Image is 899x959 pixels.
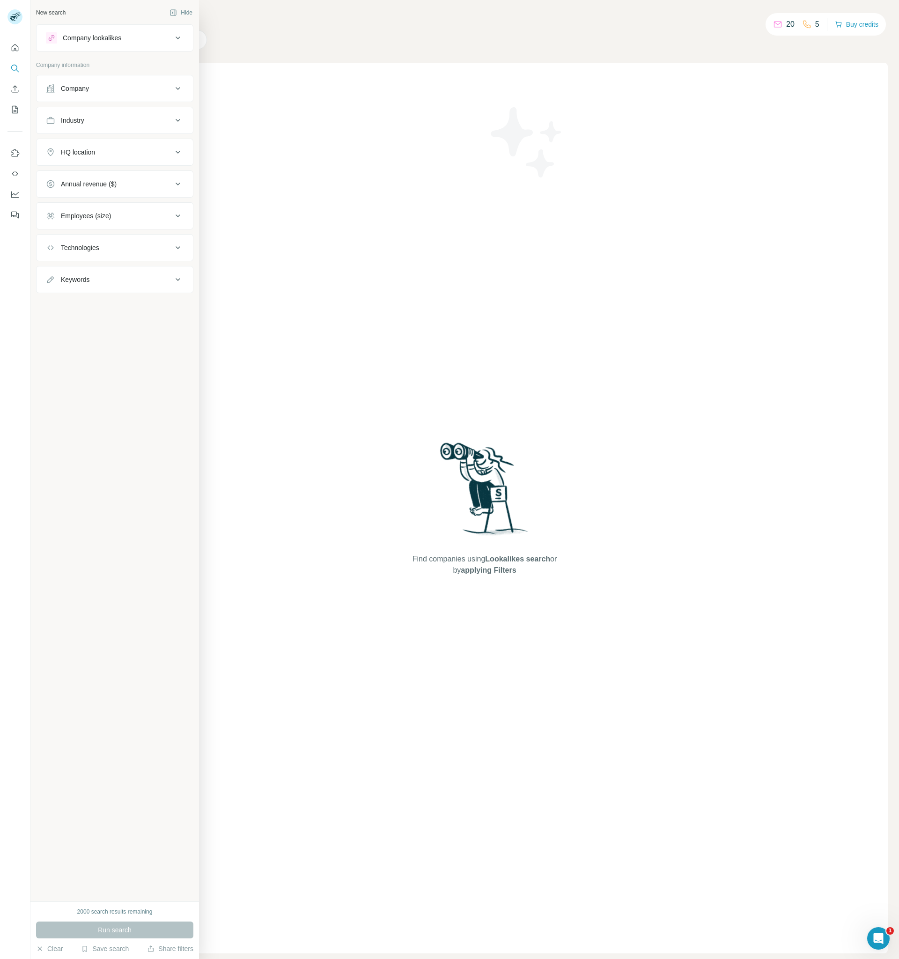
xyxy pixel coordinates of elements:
[7,145,22,162] button: Use Surfe on LinkedIn
[436,440,533,545] img: Surfe Illustration - Woman searching with binoculars
[7,39,22,56] button: Quick start
[815,19,819,30] p: 5
[147,944,193,953] button: Share filters
[37,236,193,259] button: Technologies
[37,205,193,227] button: Employees (size)
[77,907,153,916] div: 2000 search results remaining
[7,207,22,223] button: Feedback
[7,81,22,97] button: Enrich CSV
[37,27,193,49] button: Company lookalikes
[7,186,22,203] button: Dashboard
[61,211,111,221] div: Employees (size)
[61,116,84,125] div: Industry
[36,8,66,17] div: New search
[37,77,193,100] button: Company
[61,84,89,93] div: Company
[61,148,95,157] div: HQ location
[36,944,63,953] button: Clear
[61,243,99,252] div: Technologies
[63,33,121,43] div: Company lookalikes
[7,101,22,118] button: My lists
[37,109,193,132] button: Industry
[37,268,193,291] button: Keywords
[7,60,22,77] button: Search
[37,173,193,195] button: Annual revenue ($)
[61,179,117,189] div: Annual revenue ($)
[61,275,89,284] div: Keywords
[81,11,888,24] h4: Search
[786,19,795,30] p: 20
[410,553,560,576] span: Find companies using or by
[461,566,516,574] span: applying Filters
[886,927,894,935] span: 1
[36,61,193,69] p: Company information
[163,6,199,20] button: Hide
[485,100,569,184] img: Surfe Illustration - Stars
[7,165,22,182] button: Use Surfe API
[867,927,890,950] iframe: Intercom live chat
[81,944,129,953] button: Save search
[835,18,878,31] button: Buy credits
[485,555,550,563] span: Lookalikes search
[37,141,193,163] button: HQ location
